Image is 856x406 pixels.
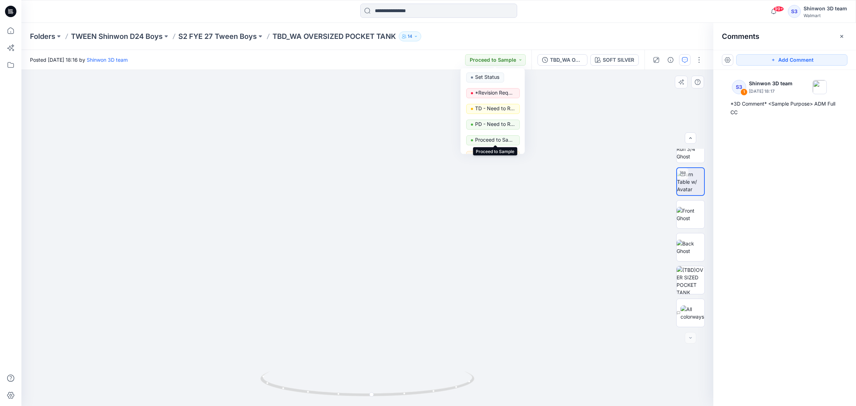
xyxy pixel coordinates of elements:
div: Shinwon 3D team [804,4,847,13]
div: *3D Comment* <Sample Purpose> ADM Full CC [730,100,839,117]
p: Set Status [475,72,499,82]
span: 99+ [773,6,784,12]
p: TD - Need to Review [475,104,515,113]
div: S3 [788,5,801,18]
p: 14 [408,32,412,40]
a: TWEEN Shinwon D24 Boys [71,31,163,41]
div: 1 [740,88,748,96]
p: Proceed to Sample [475,135,515,144]
button: TBD_WA OVERSIZED POCKET TANK [537,54,587,66]
img: Turn Table w/ Avatar [677,171,704,193]
img: (TBD)OVER SIZED POCKET TANK [677,266,704,294]
h2: Comments [722,32,759,41]
div: Walmart [804,13,847,18]
button: Add Comment [736,54,847,66]
a: Folders [30,31,55,41]
img: Front Ghost [677,207,704,222]
a: Shinwon 3D team [87,57,128,63]
p: *Revision Requested [475,88,515,97]
p: Shinwon 3D team [749,79,793,88]
span: Posted [DATE] 18:16 by [30,56,128,64]
a: S2 FYE 27 Tween Boys [178,31,257,41]
img: Color Run 3/4 Ghost [677,138,704,160]
p: 3D Working Session - Need to Review [475,151,515,160]
p: TBD_WA OVERSIZED POCKET TANK [272,31,396,41]
p: PD - Need to Review Cost [475,120,515,129]
p: [DATE] 18:17 [749,88,793,95]
div: SOFT SILVER [603,56,634,64]
button: Details [665,54,676,66]
img: All colorways [681,305,704,320]
div: S3 [732,80,746,94]
div: TBD_WA OVERSIZED POCKET TANK [550,56,583,64]
img: Back Ghost [677,240,704,255]
button: SOFT SILVER [590,54,639,66]
button: 14 [399,31,421,41]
